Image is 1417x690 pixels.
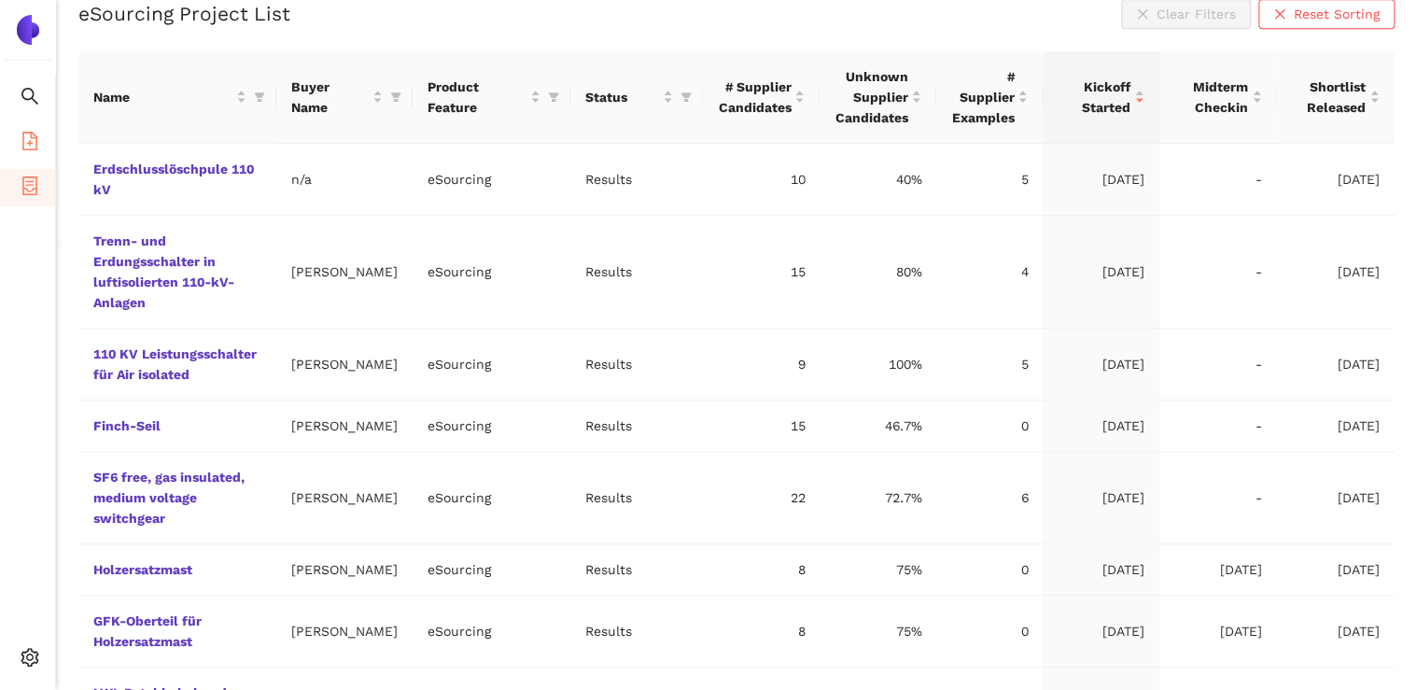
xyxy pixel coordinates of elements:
[570,144,703,216] td: Results
[390,92,401,103] span: filter
[936,329,1043,401] td: 5
[1294,4,1380,24] span: Reset Sorting
[413,216,570,329] td: eSourcing
[570,216,703,329] td: Results
[413,452,570,544] td: eSourcing
[1043,144,1158,216] td: [DATE]
[570,452,703,544] td: Results
[1277,329,1395,401] td: [DATE]
[570,544,703,596] td: Results
[276,401,413,452] td: [PERSON_NAME]
[1292,77,1366,118] span: Shortlist Released
[78,51,276,144] th: this column's title is Name,this column is sortable
[1043,216,1158,329] td: [DATE]
[548,92,559,103] span: filter
[1043,596,1158,668] td: [DATE]
[276,452,413,544] td: [PERSON_NAME]
[1159,144,1277,216] td: -
[820,452,936,544] td: 72.7%
[276,144,413,216] td: n/a
[1277,401,1395,452] td: [DATE]
[276,329,413,401] td: [PERSON_NAME]
[820,329,936,401] td: 100%
[703,596,820,668] td: 8
[570,329,703,401] td: Results
[703,401,820,452] td: 15
[1159,329,1277,401] td: -
[1058,77,1129,118] span: Kickoff Started
[936,216,1043,329] td: 4
[1277,452,1395,544] td: [DATE]
[703,216,820,329] td: 15
[1159,452,1277,544] td: -
[1277,544,1395,596] td: [DATE]
[570,596,703,668] td: Results
[1273,7,1286,22] span: close
[1043,401,1158,452] td: [DATE]
[21,641,39,679] span: setting
[718,77,791,118] span: # Supplier Candidates
[21,80,39,118] span: search
[703,144,820,216] td: 10
[1174,77,1248,118] span: Midterm Checkin
[428,77,526,118] span: Product Feature
[1159,596,1277,668] td: [DATE]
[820,216,936,329] td: 80%
[1159,401,1277,452] td: -
[703,329,820,401] td: 9
[254,92,265,103] span: filter
[1159,544,1277,596] td: [DATE]
[1277,596,1395,668] td: [DATE]
[413,596,570,668] td: eSourcing
[413,51,570,144] th: this column's title is Product Feature,this column is sortable
[936,401,1043,452] td: 0
[936,452,1043,544] td: 6
[1159,51,1277,144] th: this column's title is Midterm Checkin,this column is sortable
[936,544,1043,596] td: 0
[820,51,936,144] th: this column's title is Unknown Supplier Candidates,this column is sortable
[703,452,820,544] td: 22
[21,125,39,162] span: file-add
[820,596,936,668] td: 75%
[13,15,43,45] img: Logo
[820,401,936,452] td: 46.7%
[1277,51,1395,144] th: this column's title is Shortlist Released,this column is sortable
[1043,452,1158,544] td: [DATE]
[936,144,1043,216] td: 5
[413,329,570,401] td: eSourcing
[936,596,1043,668] td: 0
[250,83,269,111] span: filter
[680,92,692,103] span: filter
[835,66,907,128] span: Unknown Supplier Candidates
[1159,216,1277,329] td: -
[544,73,563,121] span: filter
[1043,329,1158,401] td: [DATE]
[677,83,695,111] span: filter
[820,544,936,596] td: 75%
[291,77,369,118] span: Buyer Name
[1277,216,1395,329] td: [DATE]
[413,401,570,452] td: eSourcing
[276,51,413,144] th: this column's title is Buyer Name,this column is sortable
[703,544,820,596] td: 8
[1277,144,1395,216] td: [DATE]
[570,51,703,144] th: this column's title is Status,this column is sortable
[276,216,413,329] td: [PERSON_NAME]
[93,87,232,107] span: Name
[703,51,820,144] th: this column's title is # Supplier Candidates,this column is sortable
[570,401,703,452] td: Results
[951,66,1014,128] span: # Supplier Examples
[413,544,570,596] td: eSourcing
[820,144,936,216] td: 40%
[1043,544,1158,596] td: [DATE]
[276,596,413,668] td: [PERSON_NAME]
[585,87,659,107] span: Status
[386,73,405,121] span: filter
[276,544,413,596] td: [PERSON_NAME]
[936,51,1043,144] th: this column's title is # Supplier Examples,this column is sortable
[413,144,570,216] td: eSourcing
[21,170,39,207] span: container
